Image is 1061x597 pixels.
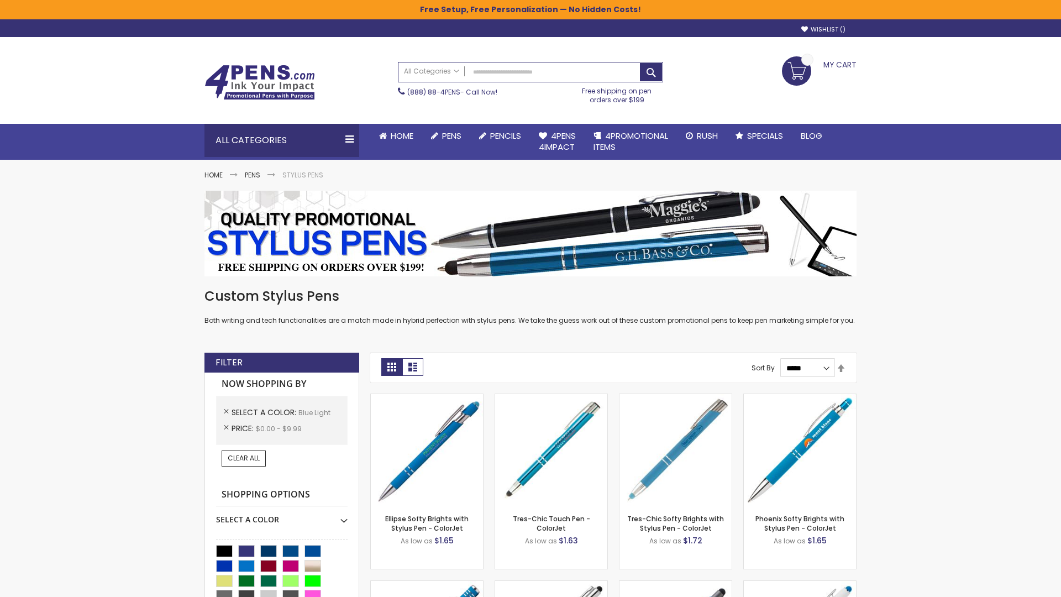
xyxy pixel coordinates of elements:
[744,580,856,590] a: Ellipse Softy White Barrel Metal Pen with Stylus Pen - ColorJet-Blue - Light
[792,124,831,148] a: Blog
[422,124,470,148] a: Pens
[807,535,827,546] span: $1.65
[228,453,260,463] span: Clear All
[801,25,845,34] a: Wishlist
[513,514,590,532] a: Tres-Chic Touch Pen - ColorJet
[245,170,260,180] a: Pens
[649,536,681,546] span: As low as
[204,287,857,326] div: Both writing and tech functionalities are a match made in hybrid perfection with stylus pens. We ...
[525,536,557,546] span: As low as
[677,124,727,148] a: Rush
[232,423,256,434] span: Price
[744,394,856,506] img: Phoenix Softy Brights with Stylus Pen - ColorJet-Blue - Light
[752,363,775,373] label: Sort By
[216,506,348,525] div: Select A Color
[216,357,243,369] strong: Filter
[370,124,422,148] a: Home
[232,407,298,418] span: Select A Color
[401,536,433,546] span: As low as
[619,394,732,506] img: Tres-Chic Softy Brights with Stylus Pen - ColorJet-Blue - Light
[204,191,857,276] img: Stylus Pens
[204,287,857,305] h1: Custom Stylus Pens
[593,130,668,153] span: 4PROMOTIONAL ITEMS
[727,124,792,148] a: Specials
[495,394,607,506] img: Tres-Chic Touch Pen - ColorJet-Blue - Light
[442,130,461,142] span: Pens
[559,535,578,546] span: $1.63
[404,67,459,76] span: All Categories
[747,130,783,142] span: Specials
[256,424,302,433] span: $0.00 - $9.99
[683,535,702,546] span: $1.72
[495,394,607,403] a: Tres-Chic Touch Pen - ColorJet-Blue - Light
[222,451,266,466] a: Clear All
[371,394,483,506] img: Ellipse Softy Brights with Stylus Pen - ColorJet-Blue - Light
[495,580,607,590] a: Tres-Chic with Stylus Metal Pen - LaserMax-Blue - Light
[801,130,822,142] span: Blog
[571,82,664,104] div: Free shipping on pen orders over $199
[298,408,330,417] span: Blue Light
[490,130,521,142] span: Pencils
[204,170,223,180] a: Home
[398,62,465,81] a: All Categories
[619,580,732,590] a: Bowie Softy with Stylus Pen - Laser-Blue Light
[381,358,402,376] strong: Grid
[470,124,530,148] a: Pencils
[216,373,348,396] strong: Now Shopping by
[530,124,585,160] a: 4Pens4impact
[744,394,856,403] a: Phoenix Softy Brights with Stylus Pen - ColorJet-Blue - Light
[204,65,315,100] img: 4Pens Custom Pens and Promotional Products
[282,170,323,180] strong: Stylus Pens
[585,124,677,160] a: 4PROMOTIONALITEMS
[371,580,483,590] a: Marin Softy Stylus Pen - ColorJet Imprint-Blue - Light
[371,394,483,403] a: Ellipse Softy Brights with Stylus Pen - ColorJet-Blue - Light
[434,535,454,546] span: $1.65
[385,514,469,532] a: Ellipse Softy Brights with Stylus Pen - ColorJet
[204,124,359,157] div: All Categories
[407,87,460,97] a: (888) 88-4PENS
[627,514,724,532] a: Tres-Chic Softy Brights with Stylus Pen - ColorJet
[539,130,576,153] span: 4Pens 4impact
[755,514,844,532] a: Phoenix Softy Brights with Stylus Pen - ColorJet
[619,394,732,403] a: Tres-Chic Softy Brights with Stylus Pen - ColorJet-Blue - Light
[774,536,806,546] span: As low as
[216,483,348,507] strong: Shopping Options
[391,130,413,142] span: Home
[407,87,497,97] span: - Call Now!
[697,130,718,142] span: Rush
